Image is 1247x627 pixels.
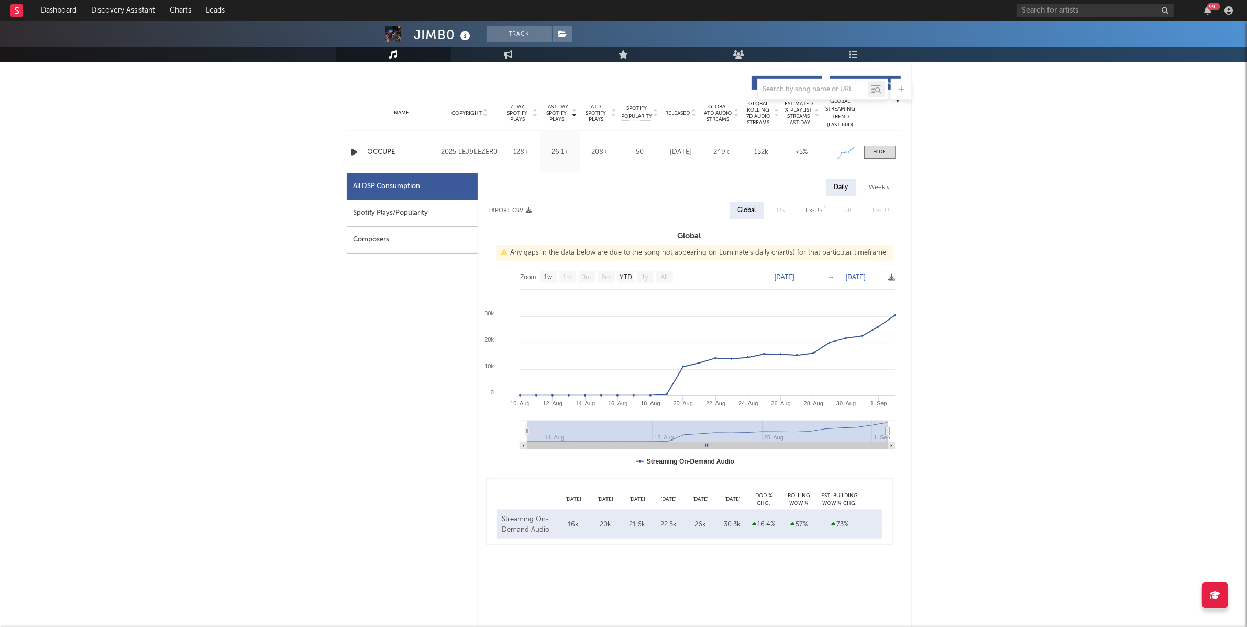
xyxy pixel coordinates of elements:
[664,147,699,158] div: [DATE]
[347,227,478,254] div: Composers
[771,400,790,406] text: 26. Aug
[666,110,690,116] span: Released
[575,400,594,406] text: 14. Aug
[738,400,758,406] text: 24. Aug
[870,400,887,406] text: 1. Sep
[719,520,746,530] div: 30.3k
[484,310,494,316] text: 30k
[543,147,577,158] div: 26.1k
[738,204,756,217] div: Global
[642,274,648,281] text: 1y
[592,520,619,530] div: 20k
[582,274,591,281] text: 3m
[520,274,536,281] text: Zoom
[622,147,658,158] div: 50
[828,273,834,281] text: →
[744,147,779,158] div: 152k
[775,273,794,281] text: [DATE]
[496,245,893,261] div: Any gaps in the data below are due to the song not appearing on Luminate's daily chart(s) for tha...
[822,520,858,530] div: 73 %
[685,496,716,503] div: [DATE]
[484,336,494,343] text: 20k
[451,110,482,116] span: Copyright
[758,85,868,94] input: Search by song name or URL
[624,520,650,530] div: 21.6k
[641,400,660,406] text: 18. Aug
[826,179,856,196] div: Daily
[504,104,532,123] span: 7 Day Spotify Plays
[608,400,627,406] text: 16. Aug
[836,400,855,406] text: 30. Aug
[414,26,473,43] div: JIMB0
[558,496,590,503] div: [DATE]
[656,520,682,530] div: 22.5k
[543,400,562,406] text: 12. Aug
[562,274,571,281] text: 1m
[1017,4,1174,17] input: Search for artists
[619,274,632,281] text: YTD
[647,458,734,465] text: Streaming On-Demand Audio
[687,520,714,530] div: 26k
[544,274,552,281] text: 1w
[846,273,866,281] text: [DATE]
[487,26,552,42] button: Track
[673,400,692,406] text: 20. Aug
[653,496,685,503] div: [DATE]
[752,76,822,90] button: Originals(8)
[347,200,478,227] div: Spotify Plays/Popularity
[368,147,436,158] a: OCCUPÉ
[704,104,733,123] span: Global ATD Audio Streams
[874,434,890,441] text: 1. Sep
[478,230,901,243] h3: Global
[660,274,667,281] text: All
[782,520,816,530] div: 57 %
[751,520,777,530] div: 16.4 %
[347,173,478,200] div: All DSP Consumption
[830,76,901,90] button: Features(1)
[368,109,436,117] div: Name
[744,101,773,126] span: Global Rolling 7D Audio Streams
[484,363,494,369] text: 10k
[806,204,823,217] div: Ex-US
[785,101,813,126] span: Estimated % Playlist Streams Last Day
[825,97,856,129] div: Global Streaming Trend (Last 60D)
[560,520,587,530] div: 16k
[582,147,616,158] div: 208k
[490,389,493,395] text: 0
[621,496,653,503] div: [DATE]
[502,514,555,535] div: Streaming On-Demand Audio
[748,492,780,507] div: DoD % Chg.
[705,400,725,406] text: 22. Aug
[621,105,652,120] span: Spotify Popularity
[354,180,421,193] div: All DSP Consumption
[785,147,820,158] div: <5%
[803,400,823,406] text: 28. Aug
[543,104,571,123] span: Last Day Spotify Plays
[780,492,819,507] div: Rolling WoW % Chg.
[441,146,498,159] div: 2025 LEJ&LEZÉR0
[704,147,739,158] div: 249k
[589,496,621,503] div: [DATE]
[601,274,610,281] text: 6m
[489,207,532,214] button: Export CSV
[504,147,538,158] div: 128k
[582,104,610,123] span: ATD Spotify Plays
[716,496,748,503] div: [DATE]
[819,492,861,507] div: Est. Building WoW % Chg.
[1207,3,1220,10] div: 99 +
[1204,6,1211,15] button: 99+
[510,400,529,406] text: 10. Aug
[862,179,898,196] div: Weekly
